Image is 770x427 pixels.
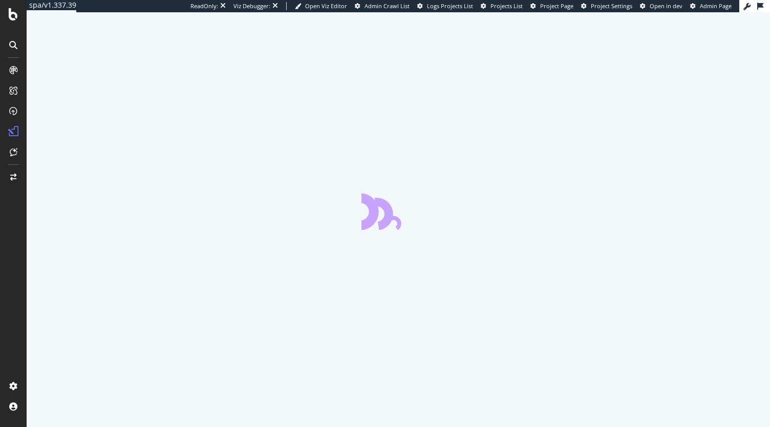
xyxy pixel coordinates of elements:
[700,2,732,10] span: Admin Page
[427,2,473,10] span: Logs Projects List
[591,2,632,10] span: Project Settings
[190,2,218,10] div: ReadOnly:
[640,2,682,10] a: Open in dev
[650,2,682,10] span: Open in dev
[690,2,732,10] a: Admin Page
[417,2,473,10] a: Logs Projects List
[530,2,573,10] a: Project Page
[233,2,270,10] div: Viz Debugger:
[355,2,410,10] a: Admin Crawl List
[481,2,523,10] a: Projects List
[581,2,632,10] a: Project Settings
[540,2,573,10] span: Project Page
[361,193,435,230] div: animation
[365,2,410,10] span: Admin Crawl List
[305,2,347,10] span: Open Viz Editor
[490,2,523,10] span: Projects List
[295,2,347,10] a: Open Viz Editor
